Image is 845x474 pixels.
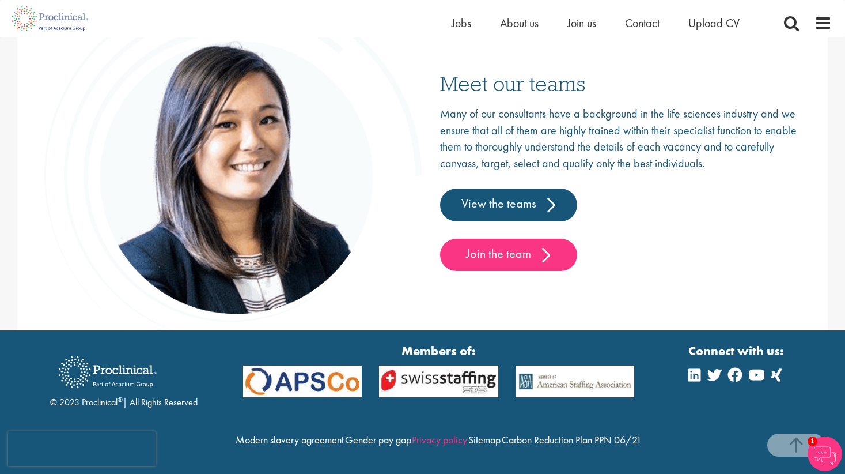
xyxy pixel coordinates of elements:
a: Join the team [440,239,577,271]
img: Proclinical Recruitment [50,348,165,396]
a: Modern slavery agreement [236,433,344,446]
a: Upload CV [688,16,740,31]
a: Contact [625,16,660,31]
div: © 2023 Proclinical | All Rights Reserved [50,348,198,409]
strong: Members of: [243,342,635,360]
strong: Connect with us: [688,342,786,360]
a: Carbon Reduction Plan PPN 06/21 [502,433,642,446]
a: Join us [567,16,596,31]
a: Jobs [452,16,471,31]
a: View the teams [440,189,577,221]
sup: ® [118,395,123,404]
img: Chatbot [808,437,842,471]
a: About us [500,16,539,31]
a: Privacy policy [412,433,467,446]
a: Sitemap [468,433,501,446]
div: Many of our consultants have a background in the life sciences industry and we ensure that all of... [440,106,802,271]
img: APSCo [234,366,371,397]
span: 1 [808,437,817,446]
h3: Meet our teams [440,73,802,94]
img: APSCo [507,366,643,397]
iframe: reCAPTCHA [8,431,156,466]
img: APSCo [370,366,507,397]
a: Gender pay gap [345,433,411,446]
